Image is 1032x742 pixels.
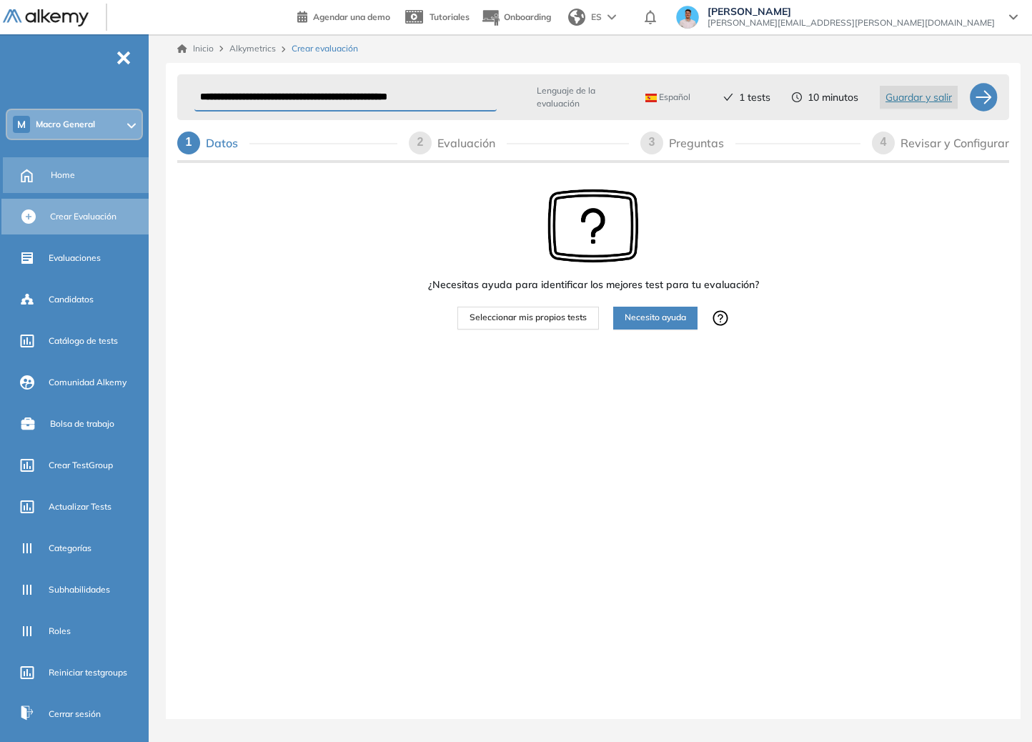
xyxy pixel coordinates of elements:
button: Onboarding [481,2,551,33]
span: [PERSON_NAME][EMAIL_ADDRESS][PERSON_NAME][DOMAIN_NAME] [708,17,995,29]
span: Evaluaciones [49,252,101,264]
span: 3 [649,136,655,148]
button: Seleccionar mis propios tests [457,307,599,330]
span: Crear Evaluación [50,210,116,223]
span: Agendar una demo [313,11,390,22]
span: Home [51,169,75,182]
span: 1 [186,136,192,148]
span: ES [591,11,602,24]
span: Cerrar sesión [49,708,101,721]
img: Logo [3,9,89,27]
span: Seleccionar mis propios tests [470,311,587,325]
div: 3Preguntas [640,132,860,154]
span: clock-circle [792,92,802,102]
div: 1Datos [177,132,397,154]
span: M [17,119,26,130]
span: Guardar y salir [885,89,952,105]
span: ¿Necesitas ayuda para identificar los mejores test para tu evaluación? [428,277,759,292]
span: Crear TestGroup [49,459,113,472]
div: 4Revisar y Configurar [872,132,1009,154]
span: Tutoriales [430,11,470,22]
span: Español [645,91,690,103]
div: Datos [206,132,249,154]
span: Necesito ayuda [625,311,686,325]
span: Macro General [36,119,95,130]
span: Roles [49,625,71,638]
span: [PERSON_NAME] [708,6,995,17]
span: Onboarding [504,11,551,22]
span: Bolsa de trabajo [50,417,114,430]
span: check [723,92,733,102]
button: Necesito ayuda [613,307,698,330]
div: Revisar y Configurar [900,132,1009,154]
span: 4 [880,136,887,148]
span: Reiniciar testgroups [49,666,127,679]
span: Lenguaje de la evaluación [537,84,625,110]
div: Evaluación [437,132,507,154]
span: 2 [417,136,424,148]
span: Actualizar Tests [49,500,111,513]
img: arrow [607,14,616,20]
span: Alkymetrics [229,43,276,54]
span: Catálogo de tests [49,335,118,347]
a: Inicio [177,42,214,55]
span: Subhabilidades [49,583,110,596]
span: 1 tests [739,90,770,105]
button: Guardar y salir [880,86,958,109]
div: Preguntas [669,132,735,154]
img: ESP [645,94,657,102]
span: Crear evaluación [292,42,358,55]
span: 10 minutos [808,90,858,105]
span: Comunidad Alkemy [49,376,126,389]
span: Categorías [49,542,91,555]
a: Agendar una demo [297,7,390,24]
img: world [568,9,585,26]
div: 2Evaluación [409,132,629,154]
span: Candidatos [49,293,94,306]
